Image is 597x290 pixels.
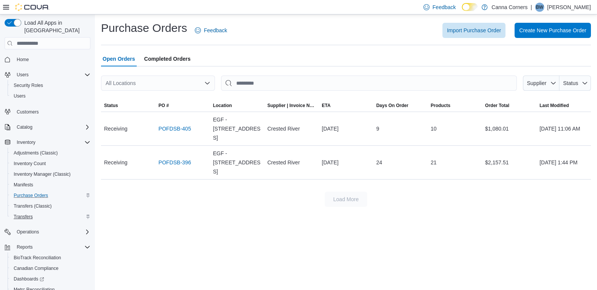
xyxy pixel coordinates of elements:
span: Users [17,72,28,78]
button: Location [210,99,264,112]
span: BioTrack Reconciliation [14,255,61,261]
button: Open list of options [204,80,210,86]
span: Inventory Manager (Classic) [11,170,90,179]
button: Transfers (Classic) [8,201,93,211]
span: Receiving [104,124,127,133]
button: Catalog [14,123,35,132]
span: Load More [333,195,359,203]
button: ETA [319,99,373,112]
button: PO # [155,99,210,112]
span: Operations [17,229,39,235]
span: Open Orders [103,51,135,66]
input: Dark Mode [462,3,478,11]
span: Completed Orders [144,51,191,66]
a: POFDSB-405 [158,124,191,133]
span: BioTrack Reconciliation [11,253,90,262]
a: Transfers (Classic) [11,202,55,211]
p: [PERSON_NAME] [547,3,591,12]
span: Transfers (Classic) [11,202,90,211]
a: Dashboards [11,274,47,284]
button: Status [101,99,155,112]
button: Users [14,70,32,79]
span: Create New Purchase Order [519,27,586,34]
span: Supplier | Invoice Number [267,102,316,109]
img: Cova [15,3,49,11]
span: Users [11,91,90,101]
span: 9 [376,124,379,133]
span: Users [14,93,25,99]
a: Home [14,55,32,64]
span: Transfers [11,212,90,221]
div: Crested River [264,121,319,136]
a: Canadian Compliance [11,264,62,273]
div: Location [213,102,232,109]
button: Customers [2,106,93,117]
button: BioTrack Reconciliation [8,252,93,263]
button: Security Roles [8,80,93,91]
button: Order Total [482,99,536,112]
button: Transfers [8,211,93,222]
span: Adjustments (Classic) [14,150,58,156]
span: Home [14,55,90,64]
button: Create New Purchase Order [515,23,591,38]
button: Home [2,54,93,65]
span: Inventory [14,138,90,147]
span: BW [536,3,543,12]
button: Days On Order [373,99,428,112]
button: Inventory Manager (Classic) [8,169,93,180]
span: Supplier [527,80,546,86]
button: Reports [14,243,36,252]
button: Inventory [2,137,93,148]
button: Manifests [8,180,93,190]
button: Inventory [14,138,38,147]
span: ETA [322,102,330,109]
div: $1,080.01 [482,121,536,136]
span: Transfers [14,214,33,220]
a: BioTrack Reconciliation [11,253,64,262]
a: Feedback [192,23,230,38]
span: EGF - [STREET_ADDRESS] [213,115,261,142]
span: Security Roles [11,81,90,90]
span: Manifests [14,182,33,188]
button: Last Modified [537,99,591,112]
button: Users [2,69,93,80]
button: Catalog [2,122,93,132]
span: Feedback [204,27,227,34]
span: Inventory [17,139,35,145]
button: Adjustments (Classic) [8,148,93,158]
p: | [531,3,532,12]
button: Operations [14,227,42,236]
div: [DATE] 11:06 AM [537,121,591,136]
span: Canadian Compliance [11,264,90,273]
button: Canadian Compliance [8,263,93,274]
span: Purchase Orders [14,192,48,199]
span: Security Roles [14,82,43,88]
span: 24 [376,158,382,167]
span: Dashboards [11,274,90,284]
button: Users [8,91,93,101]
h1: Purchase Orders [101,20,187,36]
span: EGF - [STREET_ADDRESS] [213,149,261,176]
span: Inventory Count [11,159,90,168]
span: Customers [14,107,90,116]
div: [DATE] [319,155,373,170]
span: Adjustments (Classic) [11,148,90,158]
p: Canna Corners [491,3,528,12]
button: Inventory Count [8,158,93,169]
button: Reports [2,242,93,252]
a: Inventory Manager (Classic) [11,170,74,179]
a: Adjustments (Classic) [11,148,61,158]
button: Products [428,99,482,112]
span: Feedback [433,3,456,11]
span: Dashboards [14,276,44,282]
span: Customers [17,109,39,115]
span: Purchase Orders [11,191,90,200]
button: Import Purchase Order [442,23,505,38]
div: Crested River [264,155,319,170]
button: Supplier | Invoice Number [264,99,319,112]
span: Days On Order [376,102,409,109]
span: Status [563,80,578,86]
div: $2,157.51 [482,155,536,170]
span: Receiving [104,158,127,167]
